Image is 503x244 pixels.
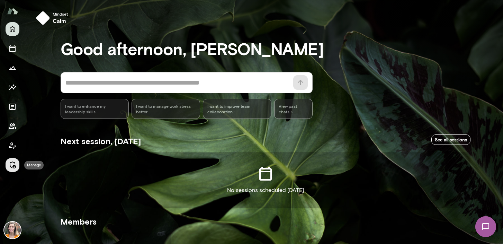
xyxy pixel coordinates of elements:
h3: Good afternoon, [PERSON_NAME] [61,39,470,58]
span: I want to manage work stress better [136,103,196,114]
img: mindset [36,11,50,25]
button: Mindsetcalm [33,8,73,28]
button: Documents [6,100,19,114]
a: See all sessions [431,134,470,145]
button: Manage [6,158,19,172]
div: I want to improve team collaboration [203,99,271,119]
span: I want to improve team collaboration [207,103,267,114]
span: I want to enhance my leadership skills [65,103,125,114]
button: Home [6,22,19,36]
p: No sessions scheduled [DATE] [227,186,304,194]
span: Mindset [53,11,68,17]
button: Client app [6,139,19,152]
div: Manage [24,161,44,169]
h6: calm [53,17,68,25]
h5: Next session, [DATE] [61,136,141,147]
h5: Members [61,216,470,227]
img: Carrie Kelly [4,222,21,238]
div: I want to manage work stress better [132,99,200,119]
img: Mento [7,5,18,18]
div: I want to enhance my leadership skills [61,99,129,119]
button: Sessions [6,42,19,55]
span: View past chats -> [274,99,313,119]
button: Insights [6,80,19,94]
button: Members [6,119,19,133]
button: Growth Plan [6,61,19,75]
